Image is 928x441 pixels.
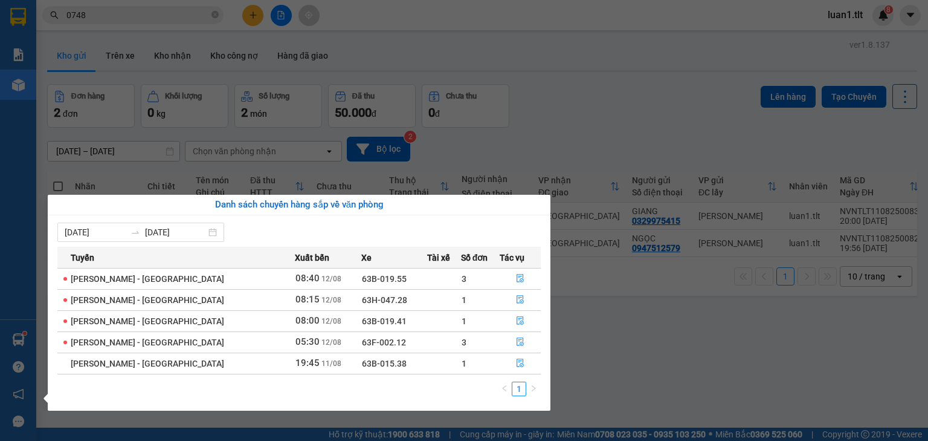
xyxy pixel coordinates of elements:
[295,336,320,347] span: 05:30
[321,275,341,283] span: 12/08
[516,359,524,368] span: file-done
[497,382,512,396] li: Previous Page
[321,296,341,304] span: 12/08
[500,312,540,331] button: file-done
[71,359,224,368] span: [PERSON_NAME] - [GEOGRAPHIC_DATA]
[512,382,526,396] li: 1
[462,274,466,284] span: 3
[295,251,329,264] span: Xuất bến
[295,294,320,305] span: 08:15
[500,354,540,373] button: file-done
[516,295,524,305] span: file-done
[130,227,140,237] span: to
[57,198,541,212] div: Danh sách chuyến hàng sắp về văn phòng
[321,317,341,325] span: 12/08
[71,251,94,264] span: Tuyến
[362,359,407,368] span: 63B-015.38
[321,359,341,368] span: 11/08
[362,295,407,305] span: 63H-047.28
[362,274,407,284] span: 63B-019.55
[500,333,540,352] button: file-done
[65,226,126,239] input: Từ ngày
[526,382,541,396] li: Next Page
[516,338,524,347] span: file-done
[462,295,466,305] span: 1
[295,315,320,326] span: 08:00
[526,382,541,396] button: right
[501,385,508,392] span: left
[530,385,537,392] span: right
[321,338,341,347] span: 12/08
[427,251,450,264] span: Tài xế
[295,273,320,284] span: 08:40
[71,274,224,284] span: [PERSON_NAME] - [GEOGRAPHIC_DATA]
[362,316,407,326] span: 63B-019.41
[71,295,224,305] span: [PERSON_NAME] - [GEOGRAPHIC_DATA]
[361,251,372,264] span: Xe
[500,269,540,289] button: file-done
[71,316,224,326] span: [PERSON_NAME] - [GEOGRAPHIC_DATA]
[362,338,406,347] span: 63F-002.12
[497,382,512,396] button: left
[512,382,526,396] a: 1
[500,251,524,264] span: Tác vụ
[500,290,540,310] button: file-done
[461,251,488,264] span: Số đơn
[516,316,524,326] span: file-done
[130,227,140,237] span: swap-right
[295,358,320,368] span: 19:45
[71,338,224,347] span: [PERSON_NAME] - [GEOGRAPHIC_DATA]
[462,338,466,347] span: 3
[462,316,466,326] span: 1
[516,274,524,284] span: file-done
[462,359,466,368] span: 1
[145,226,206,239] input: Đến ngày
